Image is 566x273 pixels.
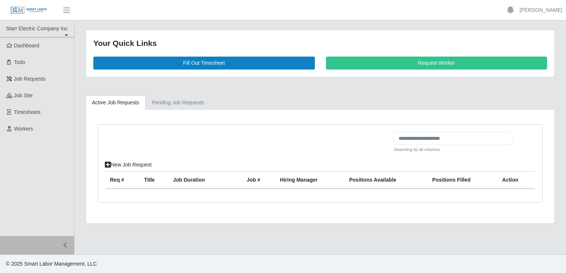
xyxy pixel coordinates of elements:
a: [PERSON_NAME] [520,6,562,14]
div: Your Quick Links [93,37,547,49]
a: Pending Job Requests [146,95,210,110]
span: Job Requests [14,76,46,82]
th: Req # [106,172,140,189]
th: Positions Available [344,172,427,189]
img: SLM Logo [10,6,47,14]
span: Workers [14,126,33,132]
span: Todo [14,59,25,65]
a: Request Worker [326,57,547,70]
th: Positions Filled [428,172,498,189]
span: Dashboard [14,43,40,48]
small: Searching by all columns [394,146,512,153]
a: Fill Out Timesheet [93,57,315,70]
span: © 2025 Smart Labor Management, LLC [6,261,97,267]
span: Timesheets [14,109,41,115]
a: Active Job Requests [86,95,146,110]
a: New Job Request [100,158,157,171]
th: Hiring Manager [276,172,345,189]
th: Title [140,172,169,189]
th: Job Duration [169,172,229,189]
th: Action [498,172,535,189]
th: Job # [242,172,276,189]
span: job site [14,92,33,98]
